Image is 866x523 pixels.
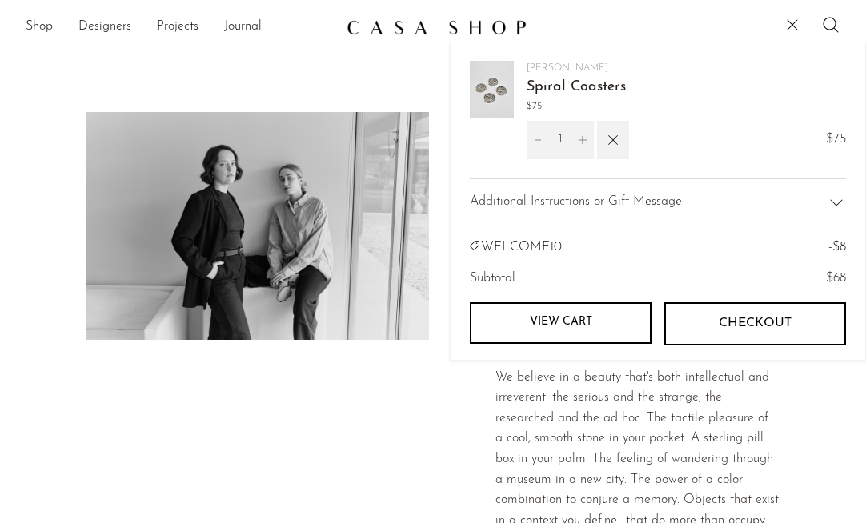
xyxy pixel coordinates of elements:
div: Additional Instructions or Gift Message [470,178,846,226]
div: WELCOME10 [470,238,562,256]
a: Shop [26,17,53,38]
span: $8 [832,241,846,254]
button: Increment [571,121,594,159]
button: Checkout [664,302,846,345]
input: Quantity [549,121,571,159]
span: Additional Instructions or Gift Message [470,192,682,213]
a: View cart [470,302,652,344]
nav: Desktop navigation [26,14,334,41]
span: $68 [826,272,846,285]
img: Spiral Coasters [470,61,514,118]
ul: NEW HEADER MENU [26,14,334,41]
span: $75 [527,99,626,114]
span: Checkout [719,316,792,331]
div: - [809,238,846,256]
button: Decrement [527,121,549,159]
a: Projects [157,17,198,38]
a: Designers [78,17,131,38]
span: $75 [826,130,846,150]
a: [PERSON_NAME] [527,63,608,73]
span: Subtotal [470,269,515,289]
a: Journal [224,17,262,38]
a: Spiral Coasters [527,80,626,94]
